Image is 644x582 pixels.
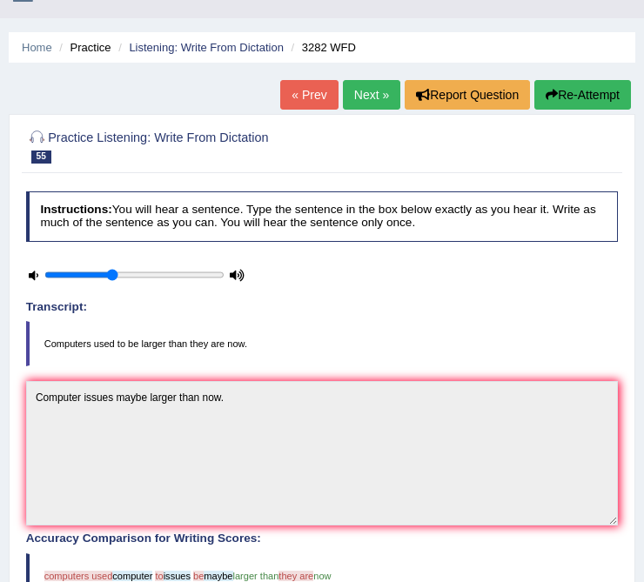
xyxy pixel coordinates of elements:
[26,532,619,545] h4: Accuracy Comparison for Writing Scores:
[164,571,191,581] span: issues
[55,39,111,56] li: Practice
[40,203,111,216] b: Instructions:
[287,39,356,56] li: 3282 WFD
[31,151,51,164] span: 55
[26,301,619,314] h4: Transcript:
[405,80,530,110] button: Report Question
[44,571,113,581] span: computers used
[534,80,631,110] button: Re-Attempt
[193,571,204,581] span: be
[280,80,338,110] a: « Prev
[26,127,393,164] h2: Practice Listening: Write From Dictation
[26,321,619,366] blockquote: Computers used to be larger than they are now.
[22,41,52,54] a: Home
[204,571,232,581] span: maybe
[313,571,331,581] span: now
[233,571,279,581] span: larger than
[112,571,152,581] span: computer
[155,571,163,581] span: to
[26,191,619,241] h4: You will hear a sentence. Type the sentence in the box below exactly as you hear it. Write as muc...
[129,41,284,54] a: Listening: Write From Dictation
[278,571,313,581] span: they are
[343,80,400,110] a: Next »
